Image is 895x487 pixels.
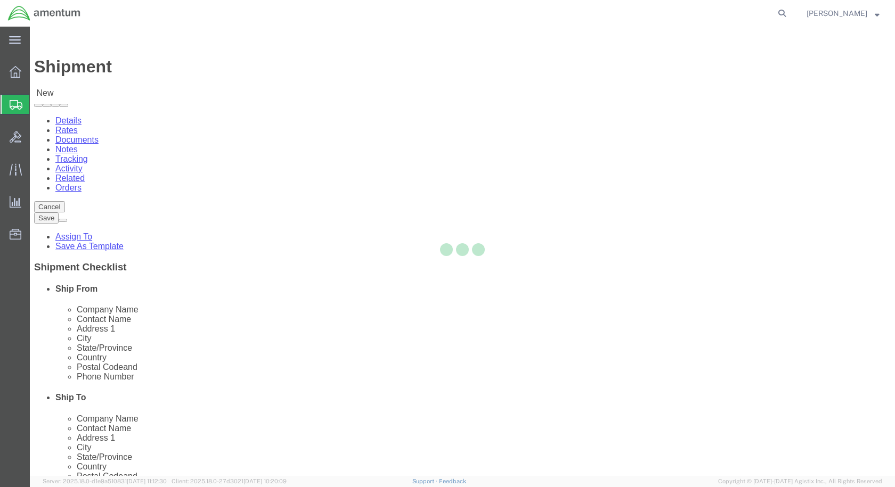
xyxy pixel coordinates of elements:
[439,478,466,484] a: Feedback
[172,478,287,484] span: Client: 2025.18.0-27d3021
[807,7,867,19] span: Nolan Babbie
[43,478,167,484] span: Server: 2025.18.0-d1e9a510831
[412,478,439,484] a: Support
[718,477,882,486] span: Copyright © [DATE]-[DATE] Agistix Inc., All Rights Reserved
[806,7,880,20] button: [PERSON_NAME]
[243,478,287,484] span: [DATE] 10:20:09
[7,5,81,21] img: logo
[127,478,167,484] span: [DATE] 11:12:30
